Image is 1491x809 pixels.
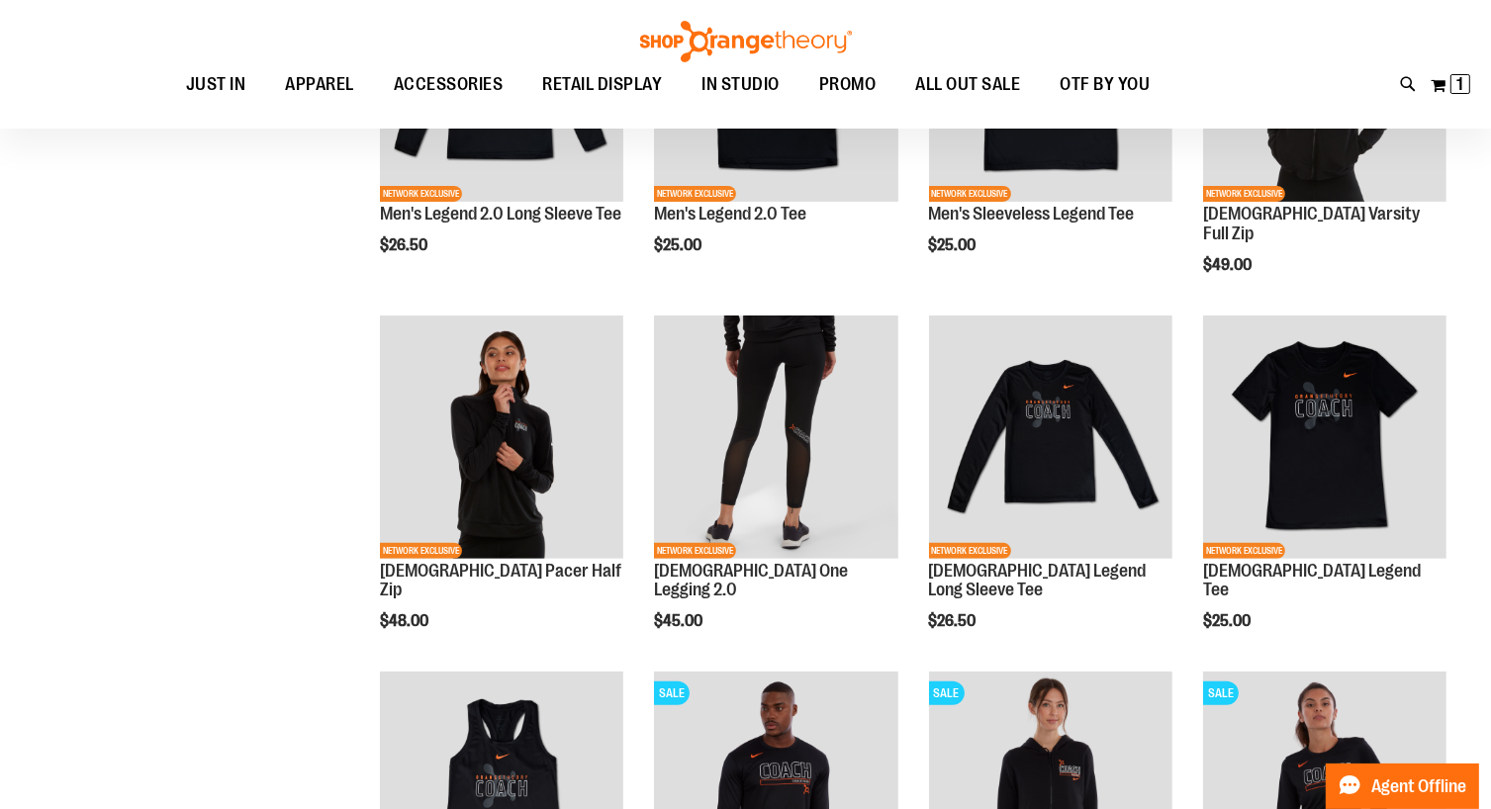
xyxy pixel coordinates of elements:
a: [DEMOGRAPHIC_DATA] Legend Long Sleeve Tee [929,561,1147,600]
span: ALL OUT SALE [915,62,1020,107]
span: $25.00 [929,236,979,254]
span: IN STUDIO [701,62,780,107]
span: $26.50 [929,612,979,630]
img: Shop Orangetheory [637,21,855,62]
a: [DEMOGRAPHIC_DATA] Legend Tee [1203,561,1421,600]
span: OTF BY YOU [1060,62,1150,107]
span: $45.00 [654,612,705,630]
span: $48.00 [380,612,431,630]
span: ACCESSORIES [394,62,504,107]
span: NETWORK EXCLUSIVE [929,543,1011,559]
span: SALE [1203,681,1239,705]
div: product [370,306,633,681]
span: NETWORK EXCLUSIVE [654,186,736,202]
span: JUST IN [186,62,246,107]
button: Agent Offline [1326,764,1479,809]
span: $25.00 [1203,612,1254,630]
img: OTF Ladies Coach FA23 Legend SS Tee - Black primary image [1203,315,1446,559]
a: OTF Ladies Coach FA23 Pacer Half Zip - Black primary imageNETWORK EXCLUSIVE [380,315,623,562]
a: Men's Sleeveless Legend Tee [929,204,1135,224]
a: OTF Ladies Coach FA23 Legend SS Tee - Black primary imageNETWORK EXCLUSIVE [1203,315,1446,562]
img: OTF Ladies Coach FA23 One Legging 2.0 - Black primary image [654,315,897,559]
span: SALE [929,681,965,705]
div: product [919,306,1182,681]
span: SALE [654,681,690,705]
span: NETWORK EXCLUSIVE [1203,543,1285,559]
span: RETAIL DISPLAY [542,62,662,107]
span: $26.50 [380,236,430,254]
span: PROMO [819,62,877,107]
a: OTF Ladies Coach FA23 Legend LS Tee - Black primary imageNETWORK EXCLUSIVE [929,315,1172,562]
span: APPAREL [285,62,354,107]
span: NETWORK EXCLUSIVE [654,543,736,559]
div: product [644,306,907,681]
div: product [1193,306,1456,681]
span: $49.00 [1203,256,1255,274]
span: NETWORK EXCLUSIVE [380,186,462,202]
span: 1 [1457,74,1464,94]
a: OTF Ladies Coach FA23 One Legging 2.0 - Black primary imageNETWORK EXCLUSIVE [654,315,897,562]
span: $25.00 [654,236,704,254]
a: [DEMOGRAPHIC_DATA] Varsity Full Zip [1203,204,1420,243]
a: Men's Legend 2.0 Long Sleeve Tee [380,204,621,224]
img: OTF Ladies Coach FA23 Pacer Half Zip - Black primary image [380,315,623,559]
img: OTF Ladies Coach FA23 Legend LS Tee - Black primary image [929,315,1172,559]
a: [DEMOGRAPHIC_DATA] Pacer Half Zip [380,561,621,600]
span: NETWORK EXCLUSIVE [929,186,1011,202]
span: Agent Offline [1371,777,1466,796]
a: Men's Legend 2.0 Tee [654,204,806,224]
span: NETWORK EXCLUSIVE [380,543,462,559]
a: [DEMOGRAPHIC_DATA] One Legging 2.0 [654,561,848,600]
span: NETWORK EXCLUSIVE [1203,186,1285,202]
